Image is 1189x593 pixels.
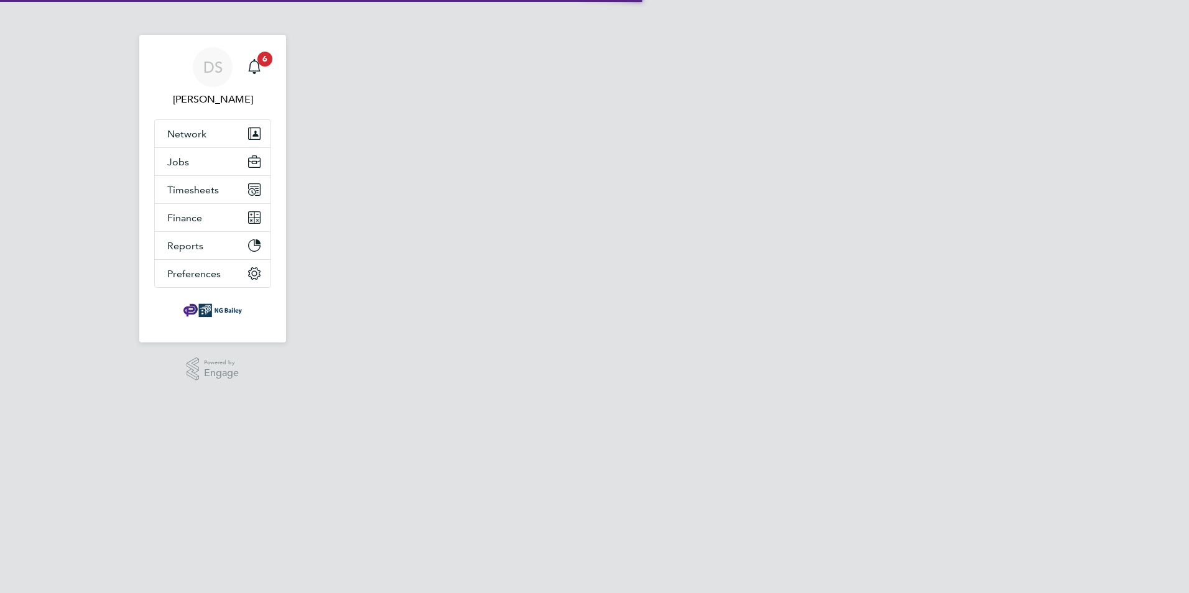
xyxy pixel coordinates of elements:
span: Darren Slade [154,92,271,107]
nav: Main navigation [139,35,286,342]
span: Timesheets [167,184,219,196]
button: Network [155,120,271,147]
button: Timesheets [155,176,271,203]
img: ngbailey-logo-retina.png [183,300,242,320]
button: Preferences [155,260,271,287]
span: Jobs [167,156,189,168]
span: Reports [167,240,203,252]
a: 6 [242,47,267,87]
button: Reports [155,232,271,259]
button: Finance [155,204,271,231]
a: DS[PERSON_NAME] [154,47,271,107]
a: Powered byEngage [187,357,239,381]
span: Preferences [167,268,221,280]
button: Jobs [155,148,271,175]
span: Engage [204,368,239,379]
span: Powered by [204,357,239,368]
a: Go to home page [154,300,271,320]
span: 6 [257,52,272,67]
span: Network [167,128,206,140]
span: DS [203,59,223,75]
span: Finance [167,212,202,224]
